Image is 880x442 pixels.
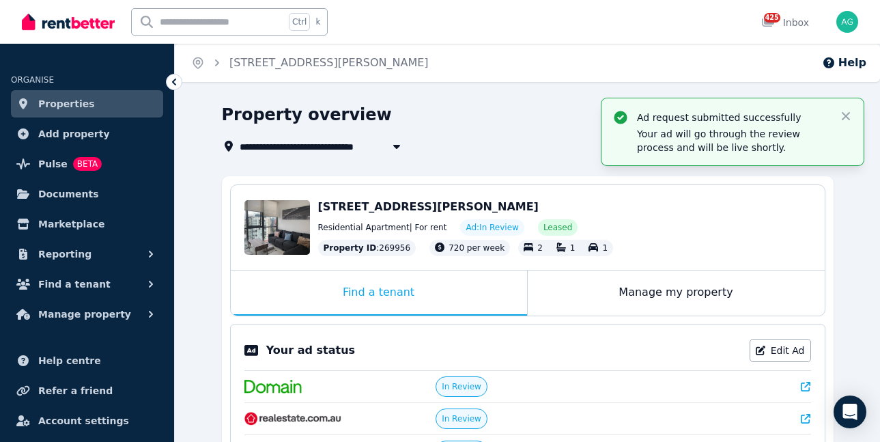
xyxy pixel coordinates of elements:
[231,271,527,316] div: Find a tenant
[229,56,429,69] a: [STREET_ADDRESS][PERSON_NAME]
[318,222,447,233] span: Residential Apartment | For rent
[822,55,866,71] button: Help
[442,381,481,392] span: In Review
[11,210,163,238] a: Marketplace
[38,353,101,369] span: Help centre
[11,407,163,434] a: Account settings
[22,12,115,32] img: RentBetter
[570,243,576,253] span: 1
[637,111,828,124] p: Ad request submitted successfully
[11,180,163,208] a: Documents
[11,240,163,268] button: Reporting
[38,413,129,429] span: Account settings
[11,75,54,85] span: ORGANISE
[637,127,828,154] p: Your ad will go through the review process and will be live shortly.
[318,200,539,213] span: [STREET_ADDRESS][PERSON_NAME]
[38,186,99,202] span: Documents
[244,412,342,426] img: RealEstate.com.au
[289,13,310,31] span: Ctrl
[834,396,866,428] div: Open Intercom Messenger
[73,157,102,171] span: BETA
[38,246,91,262] span: Reporting
[528,271,825,316] div: Manage my property
[266,342,355,359] p: Your ad status
[38,156,68,172] span: Pulse
[38,276,111,292] span: Find a tenant
[244,380,302,393] img: Domain.com.au
[315,16,320,27] span: k
[11,90,163,118] a: Properties
[836,11,858,33] img: Barclay
[38,306,131,322] span: Manage property
[11,377,163,404] a: Refer a friend
[466,222,518,233] span: Ad: In Review
[38,96,95,112] span: Properties
[222,104,392,126] h1: Property overview
[537,243,543,253] span: 2
[175,44,445,82] nav: Breadcrumb
[750,339,811,362] a: Edit Ad
[318,240,416,256] div: : 269956
[38,383,113,399] span: Refer a friend
[38,126,110,142] span: Add property
[602,243,608,253] span: 1
[11,120,163,148] a: Add property
[449,243,505,253] span: 720 per week
[38,216,104,232] span: Marketplace
[324,243,377,253] span: Property ID
[11,347,163,374] a: Help centre
[543,222,572,233] span: Leased
[11,301,163,328] button: Manage property
[11,271,163,298] button: Find a tenant
[11,150,163,178] a: PulseBETA
[442,413,481,424] span: In Review
[764,13,780,23] span: 425
[761,16,809,29] div: Inbox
